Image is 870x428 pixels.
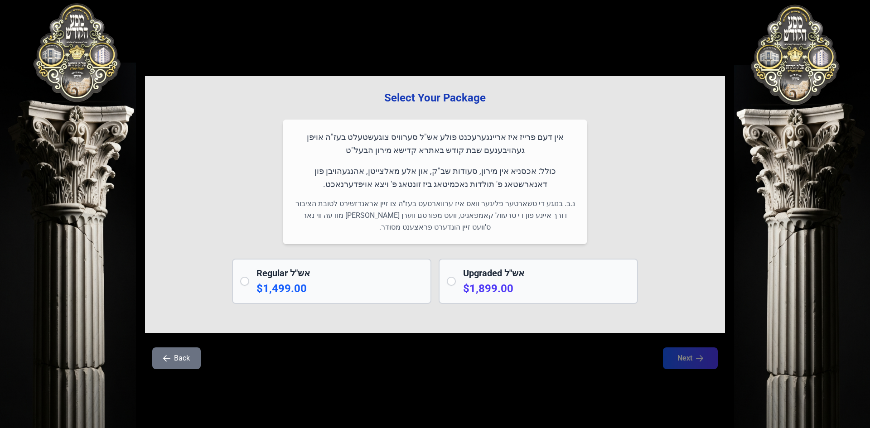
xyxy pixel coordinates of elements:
button: Next [663,347,718,369]
p: $1,899.00 [463,281,630,296]
h2: Upgraded אש"ל [463,267,630,279]
button: Back [152,347,201,369]
p: נ.ב. בנוגע די טשארטער פליגער וואס איז ערווארטעט בעז"ה צו זיין אראנדזשירט לטובת הציבור דורך איינע ... [294,198,576,233]
p: אין דעם פרייז איז אריינגערעכנט פולע אש"ל סערוויס צוגעשטעלט בעז"ה אויפן געהויבענעם שבת קודש באתרא ... [294,130,576,157]
p: $1,499.00 [256,281,423,296]
p: כולל: אכסניא אין מירון, סעודות שב"ק, און אלע מאלצייטן, אהנגעהויבן פון דאנארשטאג פ' תולדות נאכמיטא... [294,164,576,191]
h3: Select Your Package [159,91,710,105]
h2: Regular אש"ל [256,267,423,279]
